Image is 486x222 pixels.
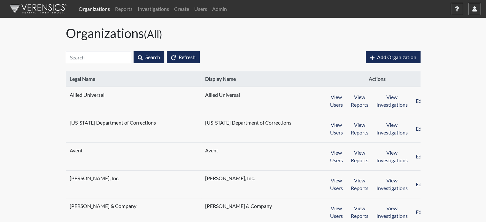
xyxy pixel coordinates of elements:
span: [PERSON_NAME] & Company [205,202,285,210]
button: View Users [326,91,347,111]
button: Edit [412,147,429,166]
span: Refresh [179,54,196,60]
button: Edit [412,91,429,111]
th: Display Name [201,71,322,87]
button: View Reports [347,119,373,139]
th: Actions [322,71,433,87]
button: View Users [326,174,347,194]
span: [US_STATE] Department of Corrections [205,119,291,126]
span: [PERSON_NAME] & Company [70,202,150,210]
button: View Investigations [372,147,412,166]
button: View Reports [347,91,373,111]
button: View Users [326,119,347,139]
span: Add Organization [377,54,416,60]
a: Reports [112,3,135,15]
button: View Users [326,147,347,166]
input: Search [66,51,131,63]
a: Organizations [76,3,112,15]
button: Add Organization [366,51,420,63]
a: Investigations [135,3,172,15]
button: Search [134,51,164,63]
a: Create [172,3,192,15]
button: View Investigations [372,91,412,111]
span: [PERSON_NAME], Inc. [70,174,150,182]
h1: Organizations [66,26,420,41]
button: View Investigations [372,119,412,139]
button: Edit [412,119,429,139]
button: View Users [326,202,347,222]
span: Allied Universal [70,91,150,99]
a: Admin [210,3,229,15]
small: (All) [144,28,162,40]
button: View Reports [347,174,373,194]
button: View Investigations [372,202,412,222]
span: [PERSON_NAME], Inc. [205,174,285,182]
th: Legal Name [66,71,201,87]
button: Refresh [167,51,200,63]
a: Users [192,3,210,15]
span: Avent [70,147,150,154]
span: [US_STATE] Department of Corrections [70,119,156,126]
span: Allied Universal [205,91,285,99]
button: View Reports [347,147,373,166]
button: View Reports [347,202,373,222]
span: Avent [205,147,285,154]
button: Edit [412,174,429,194]
button: Edit [412,202,429,222]
button: View Investigations [372,174,412,194]
span: Search [145,54,160,60]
